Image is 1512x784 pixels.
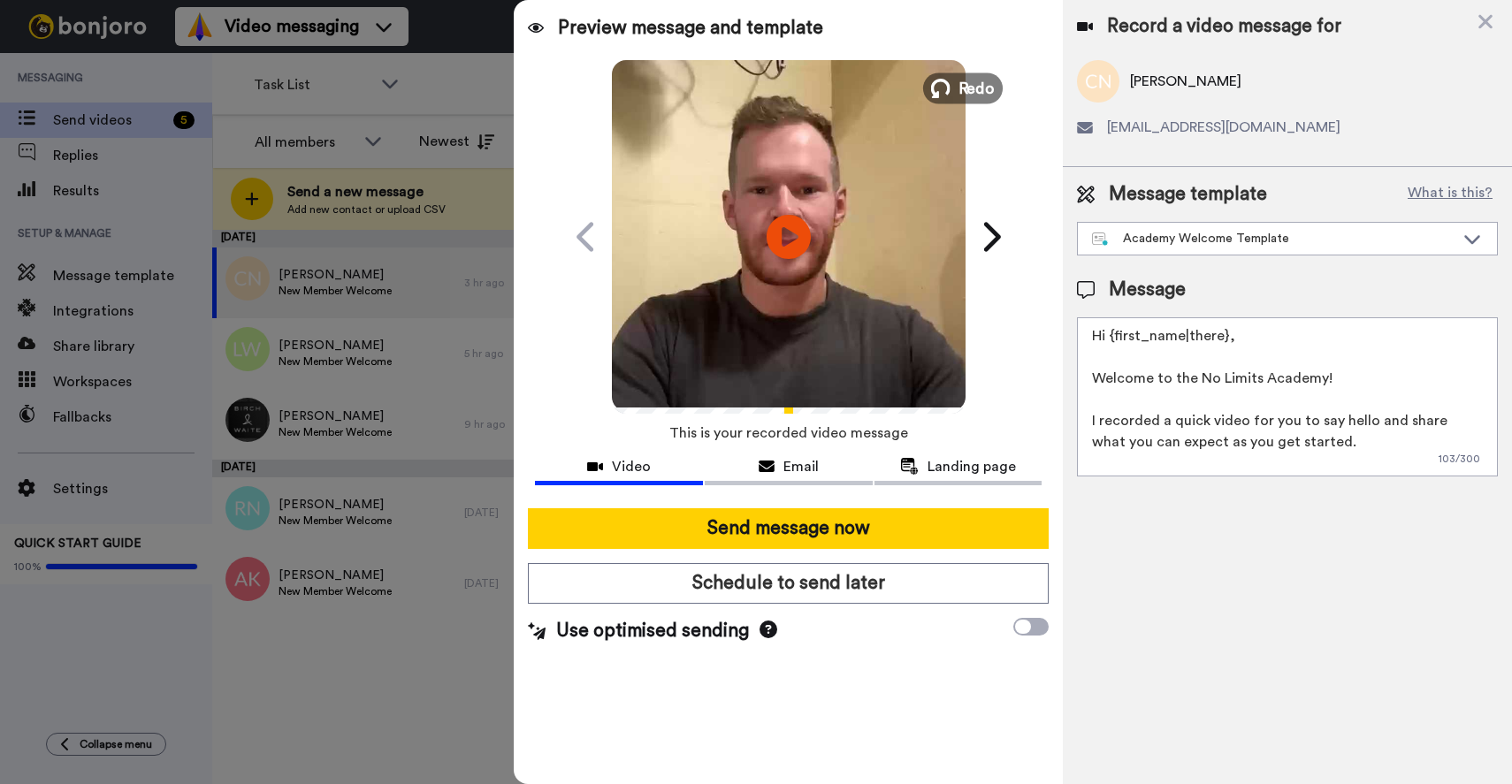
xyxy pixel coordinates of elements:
[1077,317,1498,476] textarea: Hi {first_name|there}, Welcome to the No Limits Academy! I recorded a quick video for you to say ...
[1109,277,1186,303] span: Message
[1092,232,1109,247] img: nextgen-template.svg
[528,563,1049,604] button: Schedule to send later
[928,456,1016,477] span: Landing page
[528,508,1049,549] button: Send message now
[1092,230,1455,247] div: Academy Welcome Template
[1109,181,1267,208] span: Message template
[1107,117,1340,138] span: [EMAIL_ADDRESS][DOMAIN_NAME]
[783,456,819,477] span: Email
[612,456,651,477] span: Video
[669,414,908,453] span: This is your recorded video message
[1402,181,1498,208] button: What is this?
[556,618,749,644] span: Use optimised sending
